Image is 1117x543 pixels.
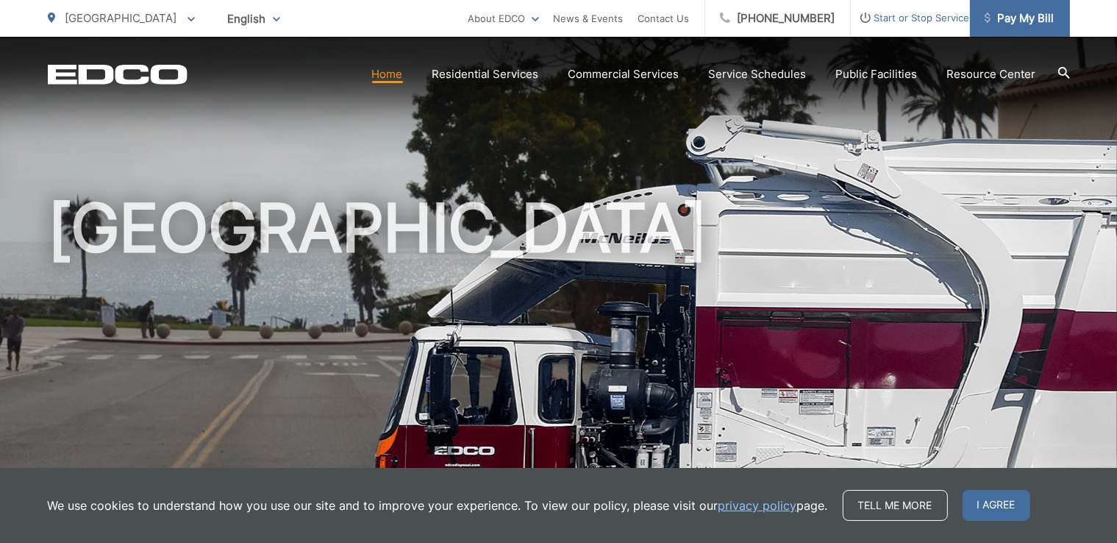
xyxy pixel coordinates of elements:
a: Commercial Services [568,65,679,83]
a: privacy policy [718,497,797,514]
span: [GEOGRAPHIC_DATA] [65,11,177,25]
a: News & Events [554,10,624,27]
a: Contact Us [638,10,690,27]
a: Public Facilities [836,65,918,83]
a: About EDCO [468,10,539,27]
a: Service Schedules [709,65,807,83]
a: Tell me more [843,490,948,521]
span: Pay My Bill [985,10,1054,27]
p: We use cookies to understand how you use our site and to improve your experience. To view our pol... [48,497,828,514]
a: Residential Services [432,65,539,83]
span: English [217,6,291,32]
a: EDCD logo. Return to the homepage. [48,64,188,85]
a: Home [372,65,403,83]
span: I agree [963,490,1030,521]
a: Resource Center [947,65,1036,83]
